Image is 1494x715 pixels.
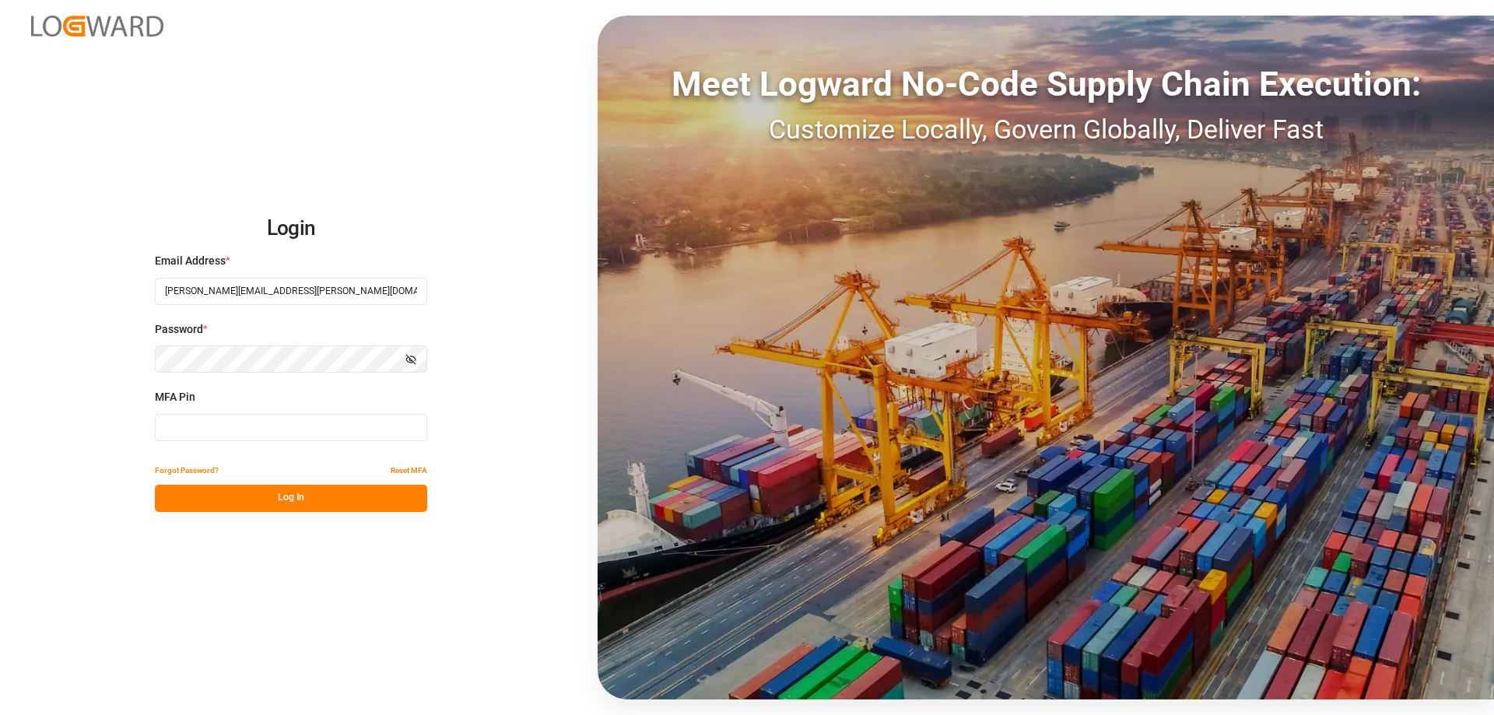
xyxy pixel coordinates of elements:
h2: Login [155,204,427,254]
span: MFA Pin [155,389,195,405]
span: Password [155,321,203,338]
span: Email Address [155,253,226,269]
button: Reset MFA [391,457,427,485]
div: Meet Logward No-Code Supply Chain Execution: [598,58,1494,110]
img: Logward_new_orange.png [31,16,163,37]
div: Customize Locally, Govern Globally, Deliver Fast [598,110,1494,149]
button: Log In [155,485,427,512]
button: Forgot Password? [155,457,219,485]
input: Enter your email [155,278,427,305]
